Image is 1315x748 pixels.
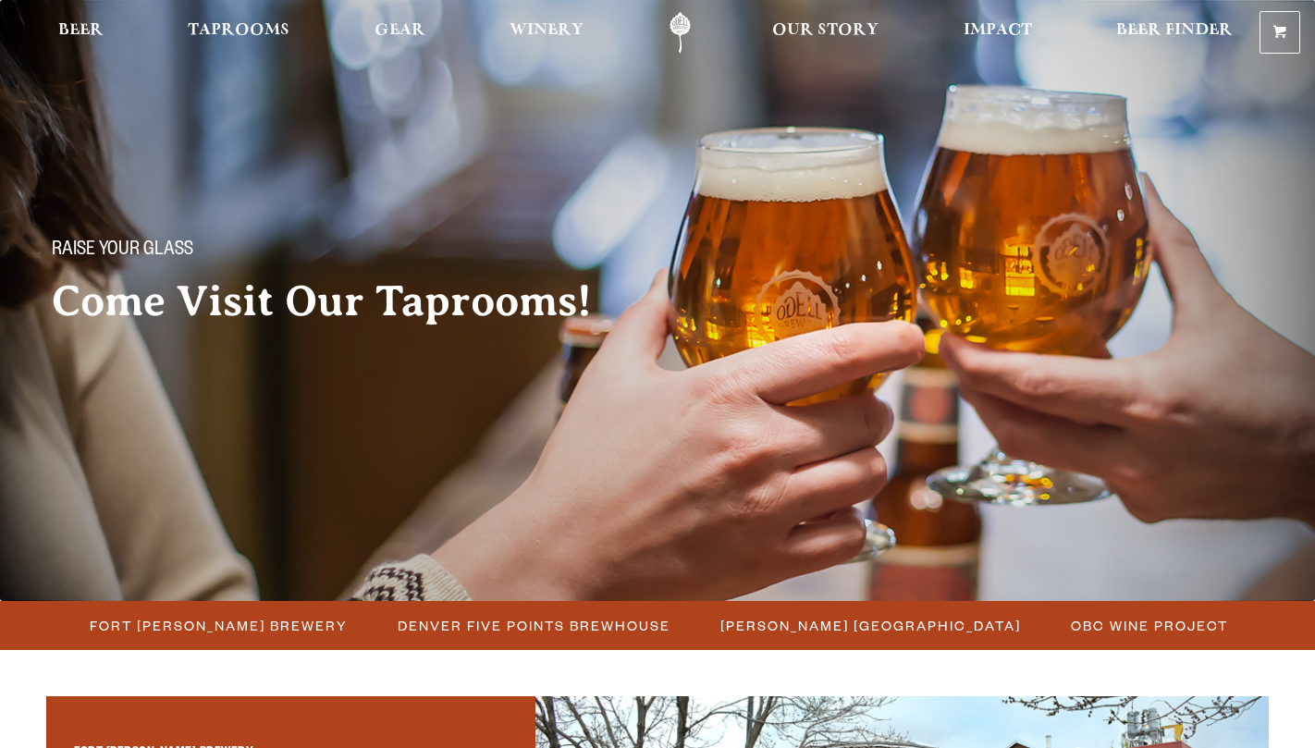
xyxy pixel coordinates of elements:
a: Gear [363,12,437,54]
a: [PERSON_NAME] [GEOGRAPHIC_DATA] [709,612,1030,639]
span: Our Story [772,23,879,38]
a: Taprooms [176,12,301,54]
a: Beer [46,12,116,54]
span: Raise your glass [52,239,193,264]
a: Odell Home [645,12,715,54]
span: Taprooms [188,23,289,38]
span: Gear [375,23,425,38]
a: Our Story [760,12,891,54]
span: Denver Five Points Brewhouse [398,612,670,639]
span: Impact [964,23,1032,38]
a: OBC Wine Project [1060,612,1237,639]
a: Beer Finder [1104,12,1245,54]
span: [PERSON_NAME] [GEOGRAPHIC_DATA] [720,612,1021,639]
span: OBC Wine Project [1071,612,1228,639]
a: Fort [PERSON_NAME] Brewery [79,612,357,639]
a: Impact [952,12,1044,54]
a: Denver Five Points Brewhouse [387,612,680,639]
h2: Come Visit Our Taprooms! [52,278,629,325]
span: Beer Finder [1116,23,1233,38]
span: Winery [510,23,584,38]
span: Fort [PERSON_NAME] Brewery [90,612,348,639]
a: Winery [498,12,596,54]
span: Beer [58,23,104,38]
